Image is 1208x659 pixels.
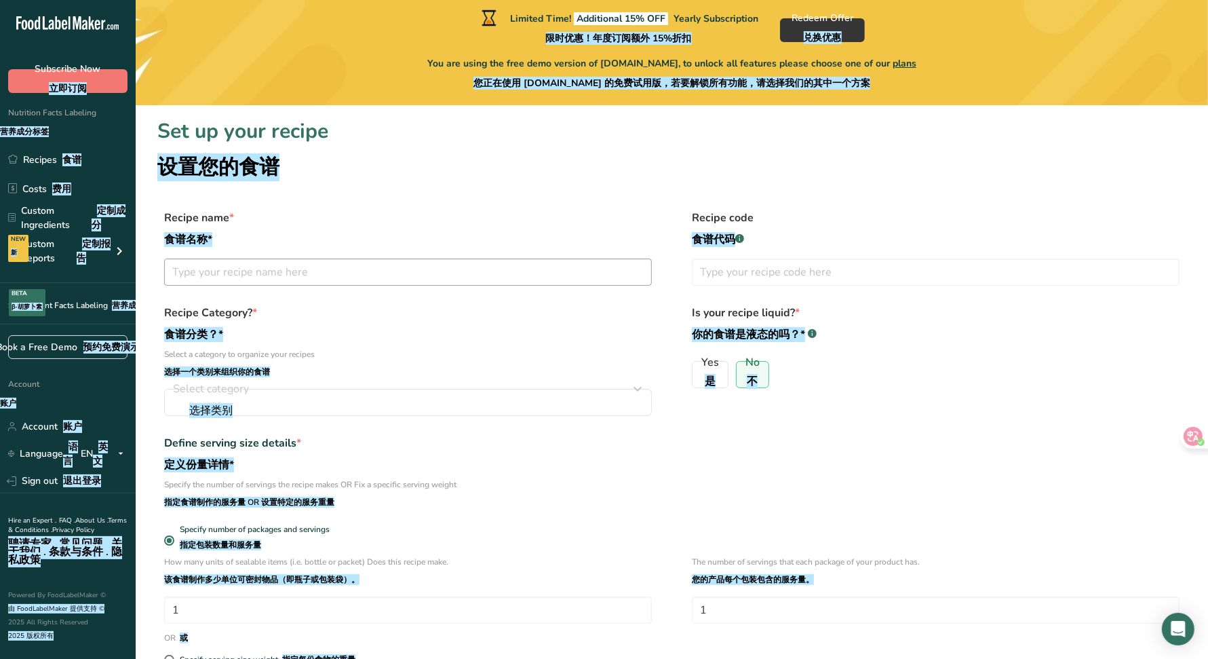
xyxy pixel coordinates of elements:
[9,289,45,316] div: BETA
[747,374,758,389] font: 不
[8,235,28,262] div: NEW
[473,77,870,90] font: 您正在使用 [DOMAIN_NAME] 的免费试用版，若要解锁所有功能，请选择我们的其中一个方案
[164,259,652,286] input: Type your recipe name here
[692,210,1180,253] label: Recipe code
[174,525,330,556] span: Specify number of packages and servings
[8,591,128,645] div: Powered By FoodLabelMaker © 2025 All Rights Reserved
[164,366,270,377] font: 选择一个类别来组织你的食谱
[81,440,128,468] div: EN
[112,300,161,311] font: 营养成分标签
[546,32,692,45] font: 限时优惠！年度订阅额外 15%折扣
[63,474,101,487] font: 退出登录
[1162,613,1194,645] div: Open Intercom Messenger
[49,82,87,95] font: 立即订阅
[8,516,56,525] a: Hire an Expert .
[52,525,94,535] a: Privacy Policy
[701,356,719,394] span: Yes
[93,440,108,468] font: 英文
[164,232,212,247] font: 食谱名称*
[157,116,1186,188] h1: Set up your recipe
[164,478,652,514] div: Specify the number of servings the recipe makes OR Fix a specific serving weight
[8,335,128,359] a: Book a Free Demo 预约免费演示
[804,31,842,44] font: 兑换优惠
[164,389,652,416] button: Select category选择类别
[780,18,865,42] button: Redeem Offer兑换优惠
[8,631,54,641] font: 2025 版权所有
[92,204,125,231] font: 定制成分
[180,633,188,643] font: 或
[705,374,716,389] font: 是
[63,420,82,433] font: 账户
[8,442,81,466] a: Language
[164,632,188,644] div: OR
[12,303,43,311] font: β-胡萝卜素
[11,248,17,257] font: 新
[180,540,261,550] font: 指定包装数量和服务量
[83,341,140,354] font: 预约免费演示
[164,210,652,253] label: Recipe name
[164,497,334,508] font: 指定食谱制作的服务量 OR 设置特定的服务重量
[574,12,668,25] span: Additional 15% OFF
[75,516,108,525] a: About Us .
[692,327,805,342] font: 你的食谱是液态的吗？*
[8,237,111,265] div: Custom Reports
[62,153,81,166] font: 食谱
[164,457,234,472] font: 定义份量详情*
[745,356,760,394] span: No
[692,232,735,247] font: 食谱代码
[173,381,249,424] span: Select category
[8,516,127,535] a: Terms & Conditions .
[164,348,652,383] p: Select a category to organize your recipes
[59,516,75,525] a: FAQ .
[692,574,814,585] font: 您的产品每个包装包含的服务量。
[479,10,758,51] div: Limited Time!
[692,305,1180,356] label: Is your recipe liquid?
[164,305,652,383] label: Recipe Category?
[8,69,128,93] button: Subscribe Now立即订阅
[692,556,1180,591] p: The number of servings that each package of your product has.
[8,536,122,567] font: 聘请专家 . 常见问题 . 关于我们 . 条款与条件 . 隐私政策
[164,435,652,478] div: Define serving size details
[77,238,111,265] font: 定制报告
[52,183,71,195] font: 费用
[427,56,916,96] span: You are using the free demo version of [DOMAIN_NAME], to unlock all features please choose one of...
[8,604,104,614] font: 由 FoodLabelMaker 提供支持 ©
[63,440,78,468] font: 语言
[692,259,1180,286] input: Type your recipe code here
[893,57,916,70] span: plans
[35,62,101,101] span: Subscribe Now
[157,153,279,181] font: 设置您的食谱
[674,12,758,25] span: Yearly Subscription
[189,403,233,418] font: 选择类别
[164,574,359,585] font: 该食谱制作多少单位可密封物品（即瓶子或包装袋）。
[164,556,652,591] p: How many units of sealable items (i.e. bottle or packet) Does this recipe make.
[164,327,223,342] font: 食谱分类？*
[792,11,853,50] span: Redeem Offer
